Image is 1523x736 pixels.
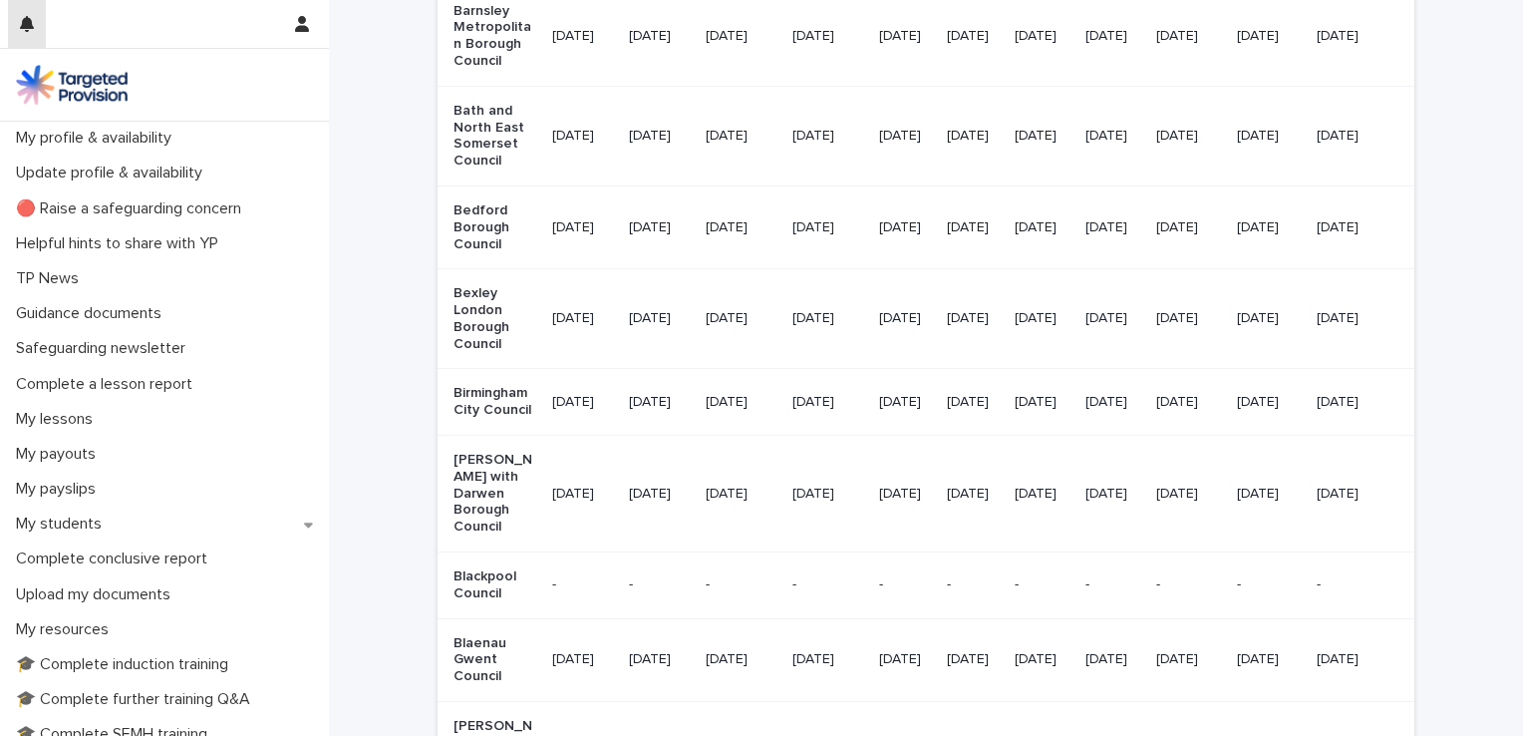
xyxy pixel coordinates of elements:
p: [DATE] [792,219,863,236]
p: My lessons [8,410,109,429]
p: [DATE] [1237,486,1301,503]
p: My payouts [8,445,112,464]
p: My students [8,515,118,534]
p: - [1015,576,1069,593]
p: [DATE] [1085,651,1140,668]
p: [DATE] [1237,651,1301,668]
p: [DATE] [1317,394,1382,411]
tr: Blaenau Gwent Council[DATE][DATE][DATE][DATE][DATE][DATE][DATE][DATE][DATE][DATE][DATE] [438,618,1414,701]
p: [DATE] [1156,394,1221,411]
p: [DATE] [1317,651,1382,668]
p: [DATE] [629,394,689,411]
p: - [879,576,931,593]
p: [DATE] [552,128,613,145]
p: [DATE] [552,219,613,236]
p: [DATE] [629,486,689,503]
tr: Birmingham City Council[DATE][DATE][DATE][DATE][DATE][DATE][DATE][DATE][DATE][DATE][DATE] [438,369,1414,436]
p: - [706,576,777,593]
p: [DATE] [792,486,863,503]
p: [DATE] [947,219,998,236]
p: [DATE] [1015,28,1069,45]
img: M5nRWzHhSzIhMunXDL62 [16,65,128,105]
tr: Bexley London Borough Council[DATE][DATE][DATE][DATE][DATE][DATE][DATE][DATE][DATE][DATE][DATE] [438,269,1414,369]
p: [DATE] [706,394,777,411]
p: [PERSON_NAME] with Darwen Borough Council [454,452,536,536]
p: [DATE] [706,219,777,236]
p: [DATE] [1156,310,1221,327]
p: Update profile & availability [8,164,218,183]
p: Complete conclusive report [8,550,223,568]
p: Birmingham City Council [454,385,536,419]
p: Bath and North East Somerset Council [454,103,536,170]
p: 🎓 Complete induction training [8,655,244,674]
p: [DATE] [1237,219,1301,236]
p: [DATE] [1237,394,1301,411]
p: - [792,576,863,593]
p: [DATE] [1015,128,1069,145]
p: [DATE] [1156,651,1221,668]
p: [DATE] [1085,310,1140,327]
p: [DATE] [1085,394,1140,411]
p: - [552,576,613,593]
p: - [947,576,998,593]
p: Complete a lesson report [8,375,208,394]
p: [DATE] [792,310,863,327]
p: My payslips [8,480,112,499]
p: [DATE] [1015,394,1069,411]
p: [DATE] [629,28,689,45]
p: [DATE] [552,394,613,411]
p: [DATE] [1156,219,1221,236]
p: [DATE] [1015,219,1069,236]
p: My resources [8,620,125,639]
p: [DATE] [947,394,998,411]
p: [DATE] [879,394,931,411]
p: Blackpool Council [454,568,536,602]
p: Safeguarding newsletter [8,339,201,358]
p: [DATE] [1015,310,1069,327]
p: - [1156,576,1221,593]
p: [DATE] [706,128,777,145]
p: [DATE] [1085,128,1140,145]
p: [DATE] [1317,128,1382,145]
p: [DATE] [1156,28,1221,45]
p: [DATE] [629,128,689,145]
p: Blaenau Gwent Council [454,635,536,685]
p: [DATE] [947,28,998,45]
p: [DATE] [552,28,613,45]
p: [DATE] [879,28,931,45]
p: [DATE] [629,310,689,327]
p: [DATE] [1317,28,1382,45]
p: [DATE] [1156,128,1221,145]
p: [DATE] [879,651,931,668]
tr: [PERSON_NAME] with Darwen Borough Council[DATE][DATE][DATE][DATE][DATE][DATE][DATE][DATE][DATE][D... [438,436,1414,552]
p: [DATE] [1085,219,1140,236]
p: Helpful hints to share with YP [8,234,234,253]
p: [DATE] [947,128,998,145]
tr: Blackpool Council----------- [438,552,1414,619]
p: [DATE] [879,219,931,236]
p: Barnsley Metropolitan Borough Council [454,3,536,70]
p: - [1085,576,1140,593]
p: Upload my documents [8,585,186,604]
p: [DATE] [1015,486,1069,503]
p: Guidance documents [8,304,177,323]
p: Bexley London Borough Council [454,285,536,352]
p: [DATE] [1015,651,1069,668]
p: [DATE] [1317,219,1382,236]
p: [DATE] [792,651,863,668]
p: [DATE] [706,28,777,45]
p: [DATE] [792,394,863,411]
p: 🔴 Raise a safeguarding concern [8,199,257,218]
p: [DATE] [1237,128,1301,145]
p: My profile & availability [8,129,187,148]
p: [DATE] [1317,486,1382,503]
p: [DATE] [629,219,689,236]
p: [DATE] [947,651,998,668]
p: 🎓 Complete further training Q&A [8,690,266,709]
p: [DATE] [1237,28,1301,45]
p: - [629,576,689,593]
p: [DATE] [1156,486,1221,503]
p: [DATE] [792,128,863,145]
p: [DATE] [629,651,689,668]
tr: Bath and North East Somerset Council[DATE][DATE][DATE][DATE][DATE][DATE][DATE][DATE][DATE][DATE][... [438,86,1414,185]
